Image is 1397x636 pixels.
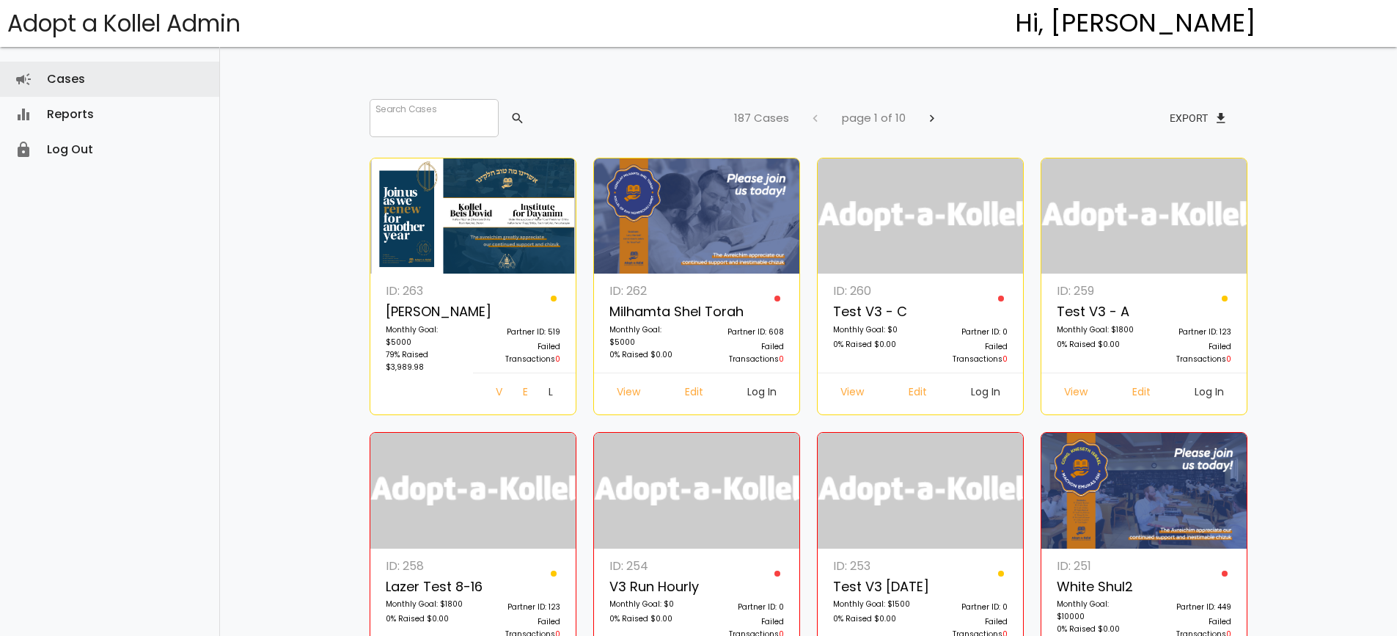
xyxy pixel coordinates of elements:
a: View [1052,381,1099,407]
button: Exportfile_download [1158,105,1240,131]
a: View [605,381,652,407]
span: search [510,105,525,131]
p: Partner ID: 608 [705,326,784,340]
a: Log In [736,381,788,407]
p: Partner ID: 519 [481,326,560,340]
a: Edit [897,381,939,407]
p: Test v3 - A [1057,301,1136,324]
p: 0% Raised $0.00 [1057,338,1136,353]
a: View [829,381,876,407]
span: 0 [779,354,784,365]
p: Lazer Test 8-16 [386,576,465,599]
img: 6GPLfb0Mk4.zBtvR2DLF4.png [1041,433,1247,549]
i: lock [15,132,32,167]
i: campaign [15,62,32,97]
p: White Shul2 [1057,576,1136,599]
p: Partner ID: 0 [705,601,784,615]
p: Monthly Goal: $1500 [833,598,912,613]
p: 0% Raised $0.00 [386,613,465,627]
p: page 1 of 10 [842,109,906,128]
img: logonobg.png [370,433,576,549]
p: ID: 260 [833,281,912,301]
p: Failed Transactions [1152,340,1231,365]
span: 0 [1002,354,1008,365]
a: Log In [959,381,1012,407]
p: Failed Transactions [705,340,784,365]
a: Edit [511,381,538,407]
a: ID: 263 [PERSON_NAME] Monthly Goal: $5000 79% Raised $3,989.98 [378,281,473,381]
img: logonobg.png [818,158,1024,274]
p: Partner ID: 449 [1152,601,1231,615]
img: z9NQUo20Gg.X4VDNcvjTb.jpg [594,158,800,274]
p: [PERSON_NAME] [386,301,465,324]
h4: Hi, [PERSON_NAME] [1015,10,1256,37]
span: 0 [555,354,560,365]
p: Partner ID: 0 [928,326,1008,340]
p: 0% Raised $0.00 [833,613,912,627]
p: Monthly Goal: $5000 [386,324,465,348]
p: Monthly Goal: $5000 [609,324,689,348]
span: 0 [1226,354,1231,365]
p: Monthly Goal: $0 [609,598,689,613]
a: Edit [673,381,715,407]
span: chevron_right [925,105,939,131]
a: ID: 260 Test v3 - c Monthly Goal: $0 0% Raised $0.00 [825,281,920,373]
a: View [484,381,511,407]
p: Partner ID: 123 [481,601,560,615]
img: logonobg.png [1041,158,1247,274]
p: 79% Raised $3,989.98 [386,348,465,373]
img: I2vVEkmzLd.fvn3D5NTra.png [370,158,576,274]
button: search [499,105,534,131]
a: Edit [1121,381,1162,407]
p: 0% Raised $0.00 [833,338,912,353]
p: ID: 254 [609,556,689,576]
p: ID: 262 [609,281,689,301]
p: Monthly Goal: $1800 [386,598,465,613]
p: Monthly Goal: $1800 [1057,324,1136,338]
a: ID: 259 Test v3 - A Monthly Goal: $1800 0% Raised $0.00 [1049,281,1144,373]
a: Log In [537,381,565,407]
p: ID: 263 [386,281,465,301]
p: 0% Raised $0.00 [609,613,689,627]
p: Monthly Goal: $10000 [1057,598,1136,623]
p: v3 run hourly [609,576,689,599]
p: ID: 258 [386,556,465,576]
i: equalizer [15,97,32,132]
a: Partner ID: 519 Failed Transactions0 [473,281,568,373]
a: Partner ID: 608 Failed Transactions0 [697,281,792,373]
img: logonobg.png [594,433,800,549]
p: ID: 253 [833,556,912,576]
p: 187 Cases [734,109,789,128]
a: Partner ID: 123 Failed Transactions0 [1144,281,1239,373]
p: Failed Transactions [928,340,1008,365]
p: ID: 251 [1057,556,1136,576]
a: Partner ID: 0 Failed Transactions0 [920,281,1016,373]
a: ID: 262 Milhamta Shel Torah Monthly Goal: $5000 0% Raised $0.00 [601,281,697,373]
p: Partner ID: 0 [928,601,1008,615]
p: 0% Raised $0.00 [609,348,689,363]
span: file_download [1214,105,1228,131]
p: ID: 259 [1057,281,1136,301]
p: Test V3 [DATE] [833,576,912,599]
p: Monthly Goal: $0 [833,324,912,338]
p: Milhamta Shel Torah [609,301,689,324]
button: chevron_right [913,105,951,131]
p: Partner ID: 123 [1152,326,1231,340]
p: Test v3 - c [833,301,912,324]
p: Failed Transactions [481,340,560,365]
img: logonobg.png [818,433,1024,549]
a: Log In [1183,381,1236,407]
